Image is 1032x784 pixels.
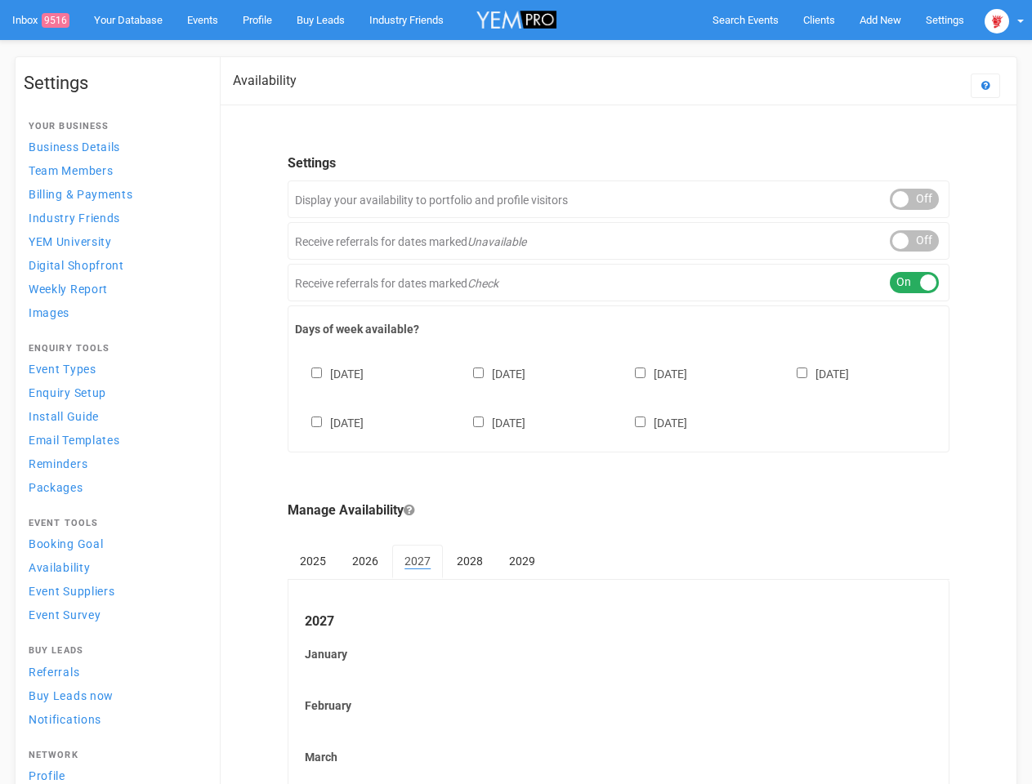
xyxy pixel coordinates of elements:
span: Enquiry Setup [29,386,106,399]
label: [DATE] [295,364,364,382]
div: Display your availability to portfolio and profile visitors [288,180,949,218]
label: [DATE] [457,364,525,382]
span: Email Templates [29,434,120,447]
span: Search Events [713,14,779,26]
a: 2028 [445,545,495,577]
a: Weekly Report [24,278,203,300]
a: Event Suppliers [24,580,203,602]
label: [DATE] [619,413,687,431]
label: [DATE] [780,364,849,382]
span: Team Members [29,164,113,177]
span: Event Suppliers [29,585,115,598]
span: Clients [803,14,835,26]
a: Install Guide [24,405,203,427]
a: 2025 [288,545,338,577]
a: Booking Goal [24,532,203,555]
a: Business Details [24,136,203,158]
span: Event Types [29,363,96,376]
label: Days of week available? [295,321,942,337]
a: YEM University [24,230,203,252]
div: Receive referrals for dates marked [288,222,949,260]
a: Buy Leads now [24,684,203,706]
span: Availability [29,561,90,574]
a: Referrals [24,661,203,683]
legend: Settings [288,154,949,173]
label: [DATE] [619,364,687,382]
a: Event Types [24,358,203,380]
a: Availability [24,556,203,578]
legend: Manage Availability [288,501,949,520]
span: Packages [29,481,83,494]
a: Images [24,301,203,323]
input: [DATE] [797,367,807,378]
legend: 2027 [305,612,932,631]
h4: Event Tools [29,519,199,528]
label: March [305,749,932,765]
a: Billing & Payments [24,183,203,205]
em: Check [467,277,498,290]
h2: Availability [233,73,297,88]
a: Event Survey [24,604,203,626]
label: February [305,697,932,714]
a: Digital Shopfront [24,254,203,276]
span: Reminders [29,457,87,470]
input: [DATE] [473,367,484,378]
a: 2026 [340,545,391,577]
label: [DATE] [295,413,364,431]
h1: Settings [24,73,203,93]
a: Reminders [24,452,203,474]
a: Team Members [24,159,203,181]
input: [DATE] [311,367,322,378]
h4: Buy Leads [29,646,199,656]
span: Images [29,306,69,319]
a: Industry Friends [24,207,203,229]
span: Weekly Report [29,283,108,296]
a: 2029 [497,545,547,577]
input: [DATE] [635,367,646,378]
span: Digital Shopfront [29,259,124,272]
input: [DATE] [311,416,322,427]
a: 2027 [392,545,443,579]
a: Email Templates [24,429,203,451]
span: Install Guide [29,410,99,423]
input: [DATE] [473,416,484,427]
em: Unavailable [467,235,526,248]
a: Notifications [24,708,203,730]
h4: Enquiry Tools [29,344,199,354]
label: January [305,646,932,662]
input: [DATE] [635,416,646,427]
span: Add New [860,14,901,26]
span: Event Survey [29,608,101,621]
span: Business Details [29,140,120,154]
span: Notifications [29,713,101,726]
span: 9516 [42,13,69,28]
span: Billing & Payments [29,188,133,201]
h4: Your Business [29,122,199,131]
a: Packages [24,476,203,498]
div: Receive referrals for dates marked [288,264,949,301]
label: [DATE] [457,413,525,431]
span: Booking Goal [29,537,103,550]
h4: Network [29,751,199,760]
img: open-uri20250107-2-1pbi2ie [985,9,1009,33]
a: Enquiry Setup [24,381,203,403]
span: YEM University [29,235,112,248]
